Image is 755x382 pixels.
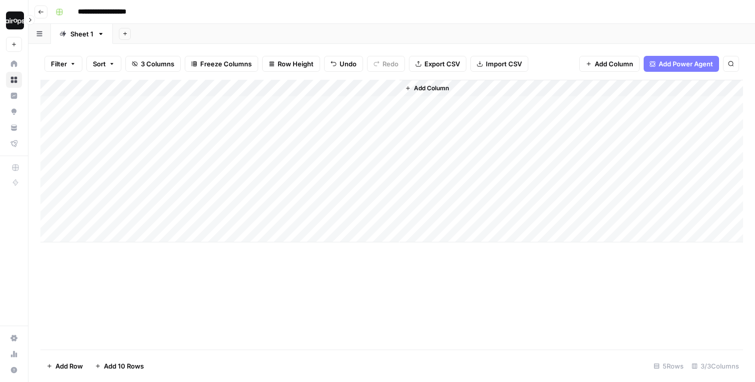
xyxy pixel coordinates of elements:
a: Settings [6,330,22,346]
button: Redo [367,56,405,72]
span: Freeze Columns [200,59,252,69]
span: Add Power Agent [659,59,713,69]
span: Export CSV [424,59,460,69]
span: Sort [93,59,106,69]
button: Add Column [401,82,453,95]
span: Redo [382,59,398,69]
button: Filter [44,56,82,72]
span: Add Row [55,361,83,371]
button: Freeze Columns [185,56,258,72]
a: Opportunities [6,104,22,120]
span: Add Column [595,59,633,69]
span: Add 10 Rows [104,361,144,371]
button: Add Power Agent [644,56,719,72]
button: Export CSV [409,56,466,72]
div: 5 Rows [650,358,688,374]
button: Workspace: Dille-Sandbox [6,8,22,33]
img: Dille-Sandbox Logo [6,11,24,29]
button: Import CSV [470,56,528,72]
a: Your Data [6,120,22,136]
span: 3 Columns [141,59,174,69]
span: Add Column [414,84,449,93]
button: 3 Columns [125,56,181,72]
div: 3/3 Columns [688,358,743,374]
div: Sheet 1 [70,29,93,39]
span: Undo [340,59,357,69]
span: Import CSV [486,59,522,69]
button: Sort [86,56,121,72]
button: Row Height [262,56,320,72]
span: Filter [51,59,67,69]
button: Add Column [579,56,640,72]
a: Home [6,56,22,72]
button: Add Row [40,358,89,374]
a: Insights [6,88,22,104]
a: Usage [6,346,22,362]
button: Add 10 Rows [89,358,150,374]
a: Flightpath [6,136,22,152]
button: Help + Support [6,362,22,378]
button: Undo [324,56,363,72]
a: Browse [6,72,22,88]
a: Sheet 1 [51,24,113,44]
span: Row Height [278,59,314,69]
